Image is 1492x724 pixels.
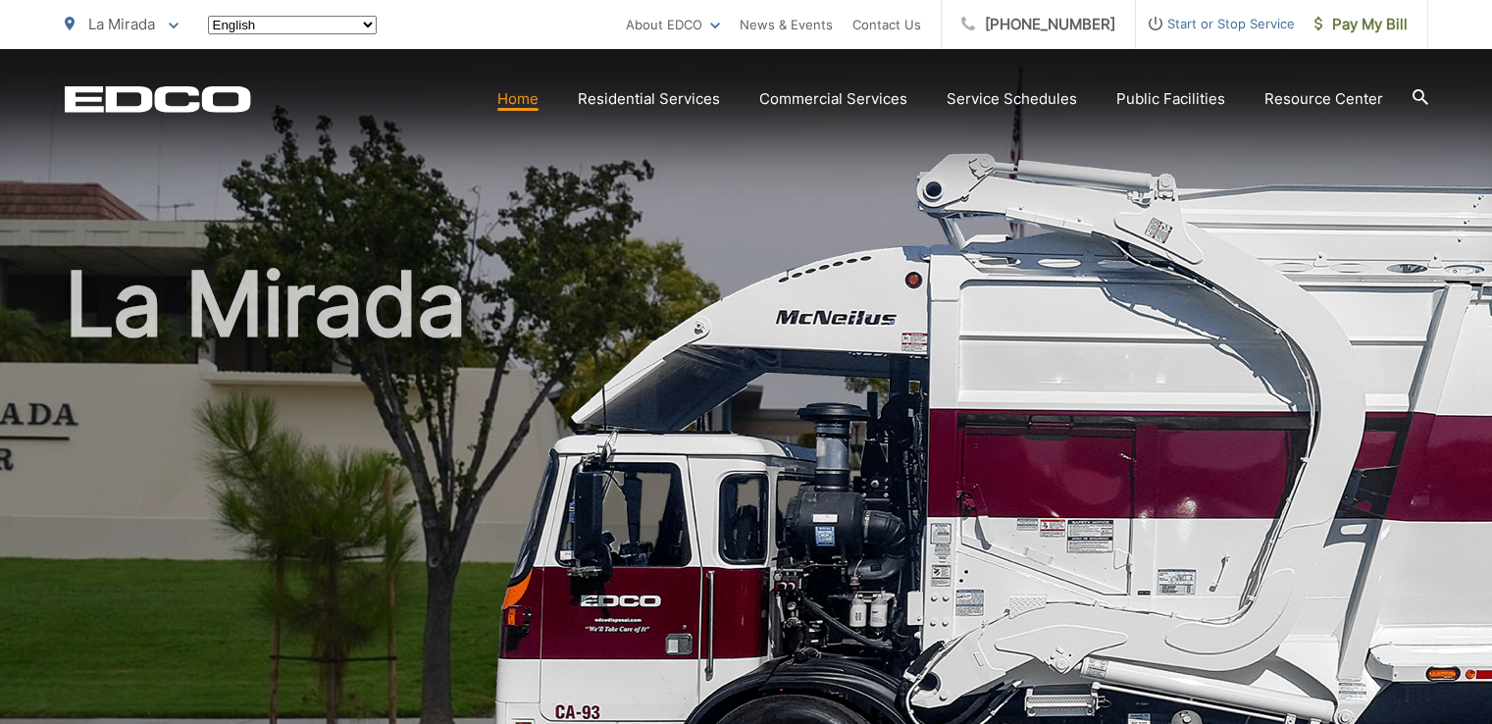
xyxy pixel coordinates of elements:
a: Public Facilities [1116,87,1225,111]
select: Select a language [208,16,377,34]
a: Service Schedules [947,87,1077,111]
a: Commercial Services [759,87,907,111]
a: About EDCO [626,13,720,36]
a: EDCD logo. Return to the homepage. [65,85,251,113]
span: Pay My Bill [1314,13,1408,36]
a: Home [497,87,539,111]
a: Resource Center [1264,87,1383,111]
a: News & Events [740,13,833,36]
a: Contact Us [852,13,921,36]
span: La Mirada [88,15,155,33]
a: Residential Services [578,87,720,111]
